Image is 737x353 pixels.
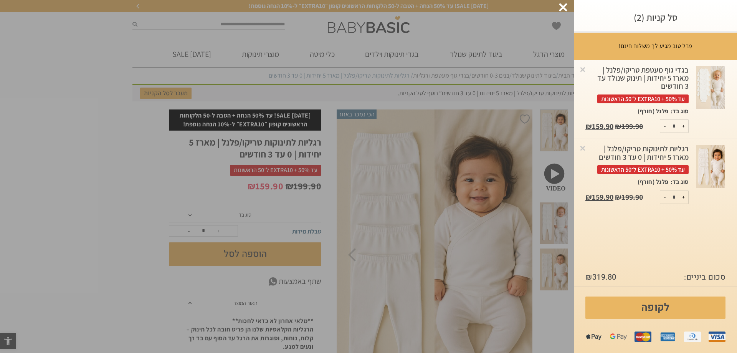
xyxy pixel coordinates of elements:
[597,94,689,103] span: עד 50% + EXTRA10 ל־50 הראשונות
[585,12,725,23] h3: סל קניות (2)
[615,192,621,202] span: ₪
[585,272,592,283] span: ₪
[615,121,621,131] span: ₪
[579,144,587,152] a: Remove this item
[615,121,643,131] bdi: 199.90
[660,191,670,204] button: -
[696,145,725,188] img: רגליות לתינוקות טריקו/פלנל | מארז 5 יחידות | 0 עד 3 חודשים
[585,66,689,107] a: בגדי גוף מעטפת טריקו/פלנל | מארז 5 יחידות | תינוק שנולד עד 3 חודשיםעד 50% + EXTRA10 ל־50 הראשונות
[635,328,651,345] img: mastercard.png
[585,66,689,103] div: בגדי גוף מעטפת טריקו/פלנל | מארז 5 יחידות | תינוק שנולד עד 3 חודשים
[684,328,701,345] img: diners.png
[660,120,670,133] button: -
[659,328,676,345] img: amex.png
[684,272,725,283] strong: סכום ביניים:
[679,191,688,204] button: +
[585,328,602,345] img: apple%20pay.png
[696,145,725,188] a: רגליות לתינוקות טריקו/פלנל | מארז 5 יחידות | 0 עד 3 חודשים
[597,165,689,174] span: עד 50% + EXTRA10 ל־50 הראשונות
[585,121,592,131] span: ₪
[709,328,725,345] img: visa.png
[696,66,725,109] a: רגליות לתינוקות טריקו/פלנל | מארז 5 יחידות | 0 עד 3 חודשים
[618,42,692,50] p: מזל טוב מגיע לך משלוח חינם!
[615,192,643,202] bdi: 199.90
[585,297,725,319] a: לקופה
[610,328,627,345] img: gpay.png
[585,121,613,131] bdi: 159.90
[585,192,613,202] bdi: 159.90
[666,120,682,133] input: כמות המוצר
[585,192,592,202] span: ₪
[638,178,669,186] p: פלנל (חורף)
[666,191,682,204] input: כמות המוצר
[638,107,669,116] p: פלנל (חורף)
[579,65,587,73] a: Remove this item
[669,178,689,186] dt: סוג בד:
[585,145,689,178] a: רגליות לתינוקות טריקו/פלנל | מארז 5 יחידות | 0 עד 3 חודשיםעד 50% + EXTRA10 ל־50 הראשונות
[585,145,689,174] div: רגליות לתינוקות טריקו/פלנל | מארז 5 יחידות | 0 עד 3 חודשים
[696,66,725,109] img: רגליות לתינוקות טריקו/פלנל | מארז 5 יחידות | 0 עד 3 חודשים
[585,272,616,283] bdi: 319.80
[669,107,689,116] dt: סוג בד:
[679,120,688,133] button: +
